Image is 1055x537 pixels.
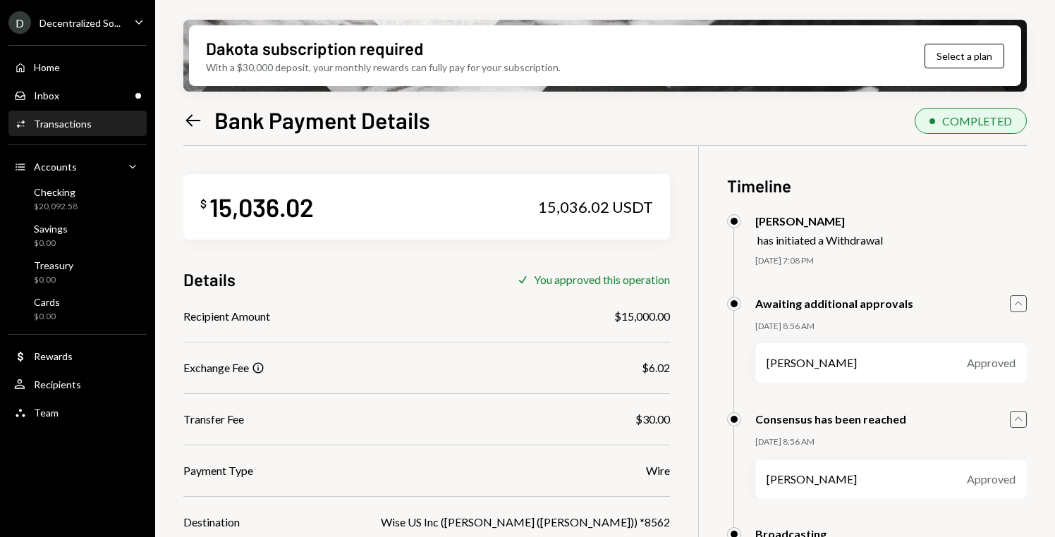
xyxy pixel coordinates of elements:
div: Treasury [34,259,73,271]
div: 15,036.02 USDT [538,197,653,217]
div: Cards [34,296,60,308]
div: [DATE] 8:56 AM [755,321,1027,333]
a: Treasury$0.00 [8,255,147,289]
a: Team [8,400,147,425]
a: Inbox [8,82,147,108]
div: [DATE] 7:08 PM [755,255,1027,267]
div: has initiated a Withdrawal [757,233,883,247]
h3: Details [183,268,236,291]
a: Checking$20,092.58 [8,182,147,216]
div: Transfer Fee [183,411,244,428]
button: Select a plan [925,44,1004,68]
div: Savings [34,223,68,235]
div: Decentralized So... [39,17,121,29]
div: Payment Type [183,462,253,479]
h3: Timeline [727,174,1027,197]
div: $0.00 [34,237,68,249]
div: $6.02 [642,359,670,376]
div: Home [34,61,60,73]
div: $0.00 [34,311,60,323]
div: $30.00 [635,411,670,428]
div: $0.00 [34,274,73,286]
div: $15,000.00 [614,308,670,325]
a: Recipients [8,371,147,397]
div: Checking [34,186,78,198]
div: Awaiting additional approvals [755,297,913,310]
div: Destination [183,514,240,531]
div: With a $30,000 deposit, your monthly rewards can fully pay for your subscription. [206,60,561,75]
div: Transactions [34,118,92,130]
div: Wise US Inc ([PERSON_NAME] ([PERSON_NAME])) *8562 [381,514,670,531]
h1: Bank Payment Details [214,106,430,134]
div: $20,092.58 [34,201,78,213]
a: Cards$0.00 [8,292,147,326]
a: Accounts [8,154,147,179]
div: 15,036.02 [209,191,314,223]
div: Recipient Amount [183,308,270,325]
div: [PERSON_NAME] [767,471,857,488]
div: $ [200,197,207,211]
div: Consensus has been reached [755,412,906,426]
div: Exchange Fee [183,359,249,376]
div: Team [34,407,59,419]
a: Transactions [8,111,147,136]
div: [PERSON_NAME] [767,354,857,371]
div: Inbox [34,89,59,101]
div: Recipients [34,378,81,390]
div: [DATE] 8:56 AM [755,436,1027,448]
div: [PERSON_NAME] [755,214,883,228]
a: Home [8,54,147,80]
div: Approved [967,471,1016,488]
div: D [8,11,31,34]
div: Wire [646,462,670,479]
a: Rewards [8,343,147,369]
div: You approved this operation [534,273,670,286]
a: Savings$0.00 [8,218,147,252]
div: Rewards [34,350,73,362]
div: COMPLETED [942,114,1012,128]
div: Accounts [34,161,77,173]
div: Approved [967,354,1016,371]
div: Dakota subscription required [206,37,423,60]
